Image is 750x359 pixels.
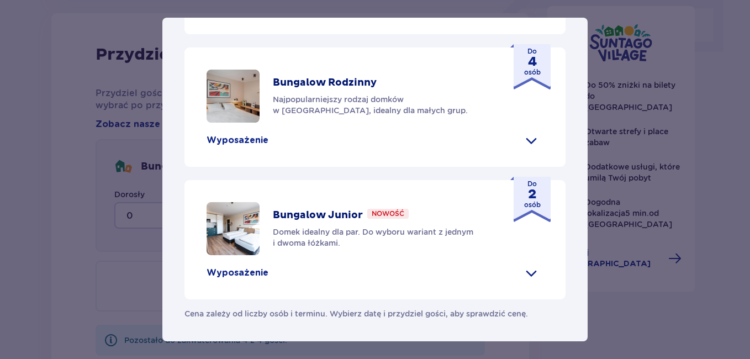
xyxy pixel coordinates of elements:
p: Bungalow Rodzinny [273,76,377,89]
p: Cena zależy od liczby osób i terminu. Wybierz datę i przydziel gości, aby sprawdzić cenę. [184,299,528,319]
p: Bungalow Junior [273,209,363,222]
strong: 4 [524,56,541,67]
p: Do osób [524,46,541,77]
p: Wyposażenie [207,267,268,279]
p: Domek idealny dla par. Do wyboru wariant z jednym i dwoma łóżkami. [273,226,492,249]
p: Wyposażenie [207,134,268,146]
p: Najpopularniejszy rodzaj domków w [GEOGRAPHIC_DATA], idealny dla małych grup. [273,94,492,116]
p: Do osób [524,179,541,210]
strong: 2 [524,189,541,200]
img: overview of beds in bungalow [207,70,260,123]
img: overview of beds in bungalow [207,202,260,255]
p: Nowość [372,209,404,219]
